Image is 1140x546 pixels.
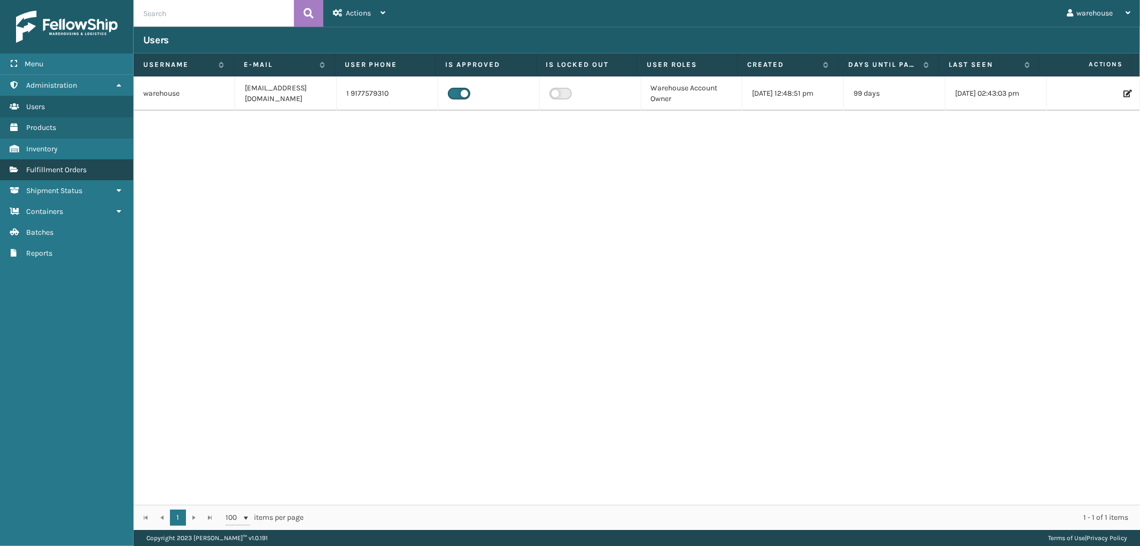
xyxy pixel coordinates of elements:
td: [DATE] 12:48:51 pm [742,76,844,111]
label: Days until password expires [848,60,918,70]
a: 1 [170,510,186,526]
span: Actions [346,9,371,18]
div: 1 - 1 of 1 items [319,512,1128,523]
td: [DATE] 02:43:03 pm [945,76,1047,111]
label: Last Seen [949,60,1019,70]
a: Privacy Policy [1087,534,1127,542]
label: User phone [345,60,425,70]
label: Created [747,60,817,70]
span: items per page [226,510,304,526]
img: logo [16,11,118,43]
td: Warehouse Account Owner [641,76,743,111]
span: Menu [25,59,43,68]
label: Is Approved [445,60,526,70]
h3: Users [143,34,169,47]
a: Terms of Use [1048,534,1085,542]
span: Reports [26,249,52,258]
span: 100 [226,512,242,523]
label: Is Locked Out [546,60,627,70]
span: Fulfillment Orders [26,165,87,174]
span: Actions [1043,56,1129,73]
div: | [1048,530,1127,546]
span: Containers [26,207,63,216]
td: [EMAIL_ADDRESS][DOMAIN_NAME] [235,76,337,111]
span: Users [26,102,45,111]
label: User Roles [647,60,727,70]
i: Edit [1123,90,1130,97]
td: warehouse [134,76,235,111]
span: Administration [26,81,77,90]
span: Shipment Status [26,186,82,195]
span: Inventory [26,144,58,153]
span: Products [26,123,56,132]
span: Batches [26,228,53,237]
label: Username [143,60,213,70]
p: Copyright 2023 [PERSON_NAME]™ v 1.0.191 [146,530,268,546]
td: 99 days [844,76,945,111]
td: 1 9177579310 [337,76,438,111]
label: E-mail [244,60,314,70]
